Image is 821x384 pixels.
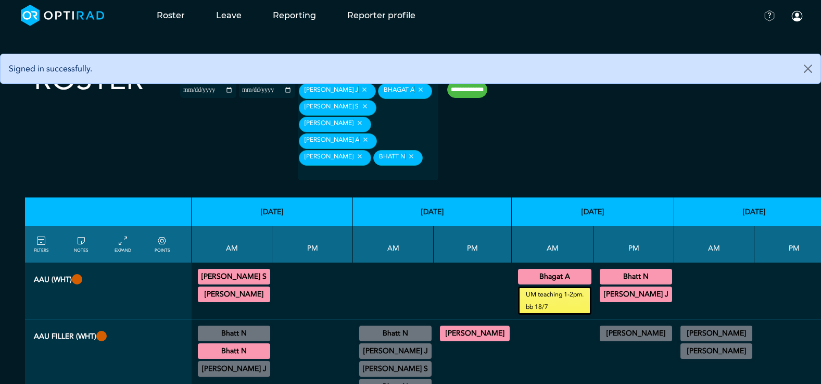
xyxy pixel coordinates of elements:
div: [PERSON_NAME] J [299,83,376,99]
div: [PERSON_NAME] [299,150,371,166]
img: brand-opti-rad-logos-blue-and-white-d2f68631ba2948856bd03f2d395fb146ddc8fb01b4b6e9315ea85fa773367... [21,5,105,26]
div: [PERSON_NAME] S [299,100,376,116]
div: [PERSON_NAME] A [299,133,377,149]
summary: [PERSON_NAME] J [199,363,269,375]
a: collapse/expand entries [115,235,131,254]
summary: Bhatt N [361,327,430,340]
a: FILTERS [34,235,48,254]
summary: Bhatt N [601,270,671,283]
div: CT Trauma & Urgent/MRI Trauma & Urgent 08:30 - 13:30 [198,269,270,284]
a: show/hide notes [74,235,88,254]
th: AM [353,226,434,263]
div: [PERSON_NAME] [299,117,371,132]
th: [DATE] [192,197,353,226]
summary: [PERSON_NAME] S [199,270,269,283]
button: Remove item: 'db1796de-5eda-49ca-b221-2934ccfe9335' [358,86,370,93]
div: General CT/General MRI/General XR 08:30 - 11:00 [198,326,270,341]
summary: Bhagat A [520,270,590,283]
th: AAU (WHT) [25,263,192,319]
summary: [PERSON_NAME] [682,327,751,340]
th: [DATE] [512,197,674,226]
h2: Roster [34,63,144,97]
div: General CT/General MRI/General XR 09:30 - 11:30 [359,343,432,359]
summary: [PERSON_NAME] [441,327,508,340]
summary: Bhatt N [199,327,269,340]
th: AM [674,226,754,263]
div: General US 09:00 - 12:00 [680,343,752,359]
input: null [299,167,351,177]
summary: [PERSON_NAME] S [361,363,430,375]
div: General CT/General MRI/General XR 10:00 - 12:00 [359,361,432,377]
button: Close [795,54,820,83]
div: CT Trauma & Urgent/MRI Trauma & Urgent 08:30 - 11:00 [198,287,270,302]
button: Remove item: '9ac09f56-50ce-48e2-a740-df9d9bdbd408' [405,153,417,160]
summary: [PERSON_NAME] [601,327,671,340]
div: CT Trauma & Urgent/MRI Trauma & Urgent 13:30 - 18:30 [440,326,510,341]
div: Bhagat A [378,83,432,99]
th: PM [593,226,674,263]
div: CT Trauma & Urgent/MRI Trauma & Urgent 11:00 - 13:30 [198,343,270,359]
summary: Bhatt N [199,345,269,357]
div: CT Trauma & Urgent/MRI Trauma & Urgent 13:30 - 18:30 [600,287,672,302]
summary: [PERSON_NAME] [199,288,269,301]
div: Bhatt N [373,150,423,166]
th: PM [434,226,512,263]
th: PM [272,226,353,263]
summary: [PERSON_NAME] [682,345,751,357]
button: Remove item: '0c335ce1-20df-4ae5-a03e-31989bfe954f' [414,86,426,93]
div: US Interventional MSK 08:30 - 11:00 [359,326,432,341]
button: Remove item: '22d942e1-5532-4c6b-a077-ec823b931eea' [359,136,371,143]
a: collapse/expand expected points [155,235,170,254]
div: CT Trauma & Urgent/MRI Trauma & Urgent 08:30 - 13:30 [518,269,591,284]
small: UM teaching 1-2pm. bb 18/7 [520,288,590,313]
summary: [PERSON_NAME] J [361,345,430,357]
th: AM [512,226,593,263]
button: Remove item: 'cc505f2b-0779-45fc-8f39-894c7e1604ae' [353,119,365,127]
div: CT Trauma & Urgent/MRI Trauma & Urgent 13:30 - 18:30 [600,269,672,284]
th: [DATE] [353,197,512,226]
button: Remove item: 'f26b48e5-673f-4eb2-b944-c6f5c4834f08' [359,103,371,110]
div: General CT/General MRI/General XR 13:30 - 18:30 [600,326,672,341]
div: General CT/General MRI/General XR 11:30 - 13:30 [198,361,270,377]
summary: [PERSON_NAME] J [601,288,671,301]
div: Off Site 08:30 - 13:30 [680,326,752,341]
th: AM [192,226,272,263]
button: Remove item: '5fe949f2-88fd-4f76-b763-8dde622cc2f9' [353,153,365,160]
